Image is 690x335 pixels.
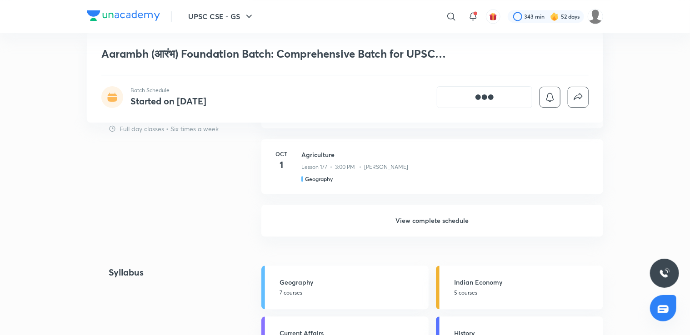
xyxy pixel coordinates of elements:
h4: 1 [272,158,290,172]
img: streak [550,12,559,21]
h5: Geography [305,175,333,183]
p: 5 courses [454,289,598,297]
h5: Indian Economy [454,277,598,287]
img: ttu [659,268,670,279]
h4: Syllabus [109,266,232,279]
h5: Geography [280,277,423,287]
h4: Started on [DATE] [130,95,206,107]
h3: Agriculture [301,150,592,159]
p: 7 courses [280,289,423,297]
img: avatar [489,12,497,20]
button: avatar [486,9,500,24]
p: Batch Schedule [130,86,206,94]
h6: Oct [272,150,290,158]
a: Indian Economy5 courses [436,266,603,309]
a: Geography7 courses [261,266,429,309]
a: Oct1AgricultureLesson 177 • 3:00 PM • [PERSON_NAME]Geography [261,139,603,205]
button: UPSC CSE - GS [183,7,260,25]
img: Muskan goyal [588,9,603,24]
p: Lesson 177 • 3:00 PM • [PERSON_NAME] [301,163,408,171]
h6: View complete schedule [261,205,603,236]
a: Company Logo [87,10,160,23]
img: Company Logo [87,10,160,21]
h1: Aarambh (आरंभ) Foundation Batch: Comprehensive Batch for UPSC CSE, 2026 (Bilingual) [101,47,457,60]
p: Full day classes • Six times a week [120,124,219,133]
button: [object Object] [437,86,532,108]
